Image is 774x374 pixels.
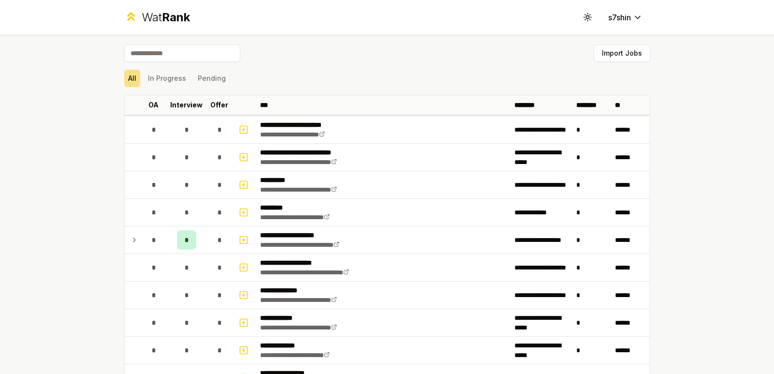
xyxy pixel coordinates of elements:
[144,70,190,87] button: In Progress
[594,45,650,62] button: Import Jobs
[608,12,631,23] span: s7shin
[194,70,230,87] button: Pending
[162,10,190,24] span: Rank
[142,10,190,25] div: Wat
[148,100,159,110] p: OA
[210,100,228,110] p: Offer
[170,100,203,110] p: Interview
[124,10,190,25] a: WatRank
[124,70,140,87] button: All
[600,9,650,26] button: s7shin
